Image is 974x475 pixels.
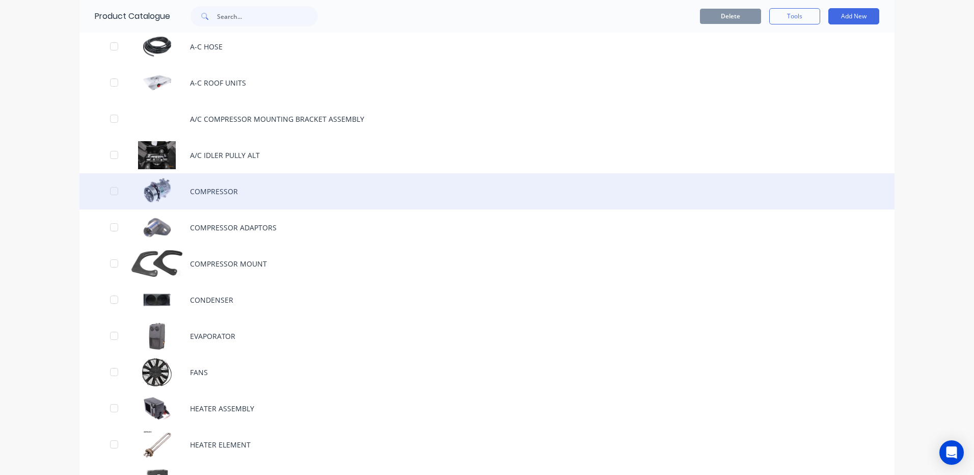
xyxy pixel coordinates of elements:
button: Tools [769,8,820,24]
div: COMPRESSOR ADAPTORSCOMPRESSOR ADAPTORS [79,209,895,246]
div: CONDENSERCONDENSER [79,282,895,318]
div: COMPRESSORCOMPRESSOR [79,173,895,209]
div: EVAPORATOREVAPORATOR [79,318,895,354]
div: FANSFANS [79,354,895,390]
div: A/C IDLER PULLY ALTA/C IDLER PULLY ALT [79,137,895,173]
button: Delete [700,9,761,24]
div: COMPRESSOR MOUNTCOMPRESSOR MOUNT [79,246,895,282]
div: Open Intercom Messenger [939,440,964,465]
div: HEATER ASSEMBLYHEATER ASSEMBLY [79,390,895,427]
button: Add New [828,8,879,24]
div: HEATER ELEMENTHEATER ELEMENT [79,427,895,463]
div: A/C COMPRESSOR MOUNTING BRACKET ASSEMBLY [79,101,895,137]
input: Search... [217,6,318,27]
div: A-C HOSEA-C HOSE [79,29,895,65]
div: A-C ROOF UNITSA-C ROOF UNITS [79,65,895,101]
